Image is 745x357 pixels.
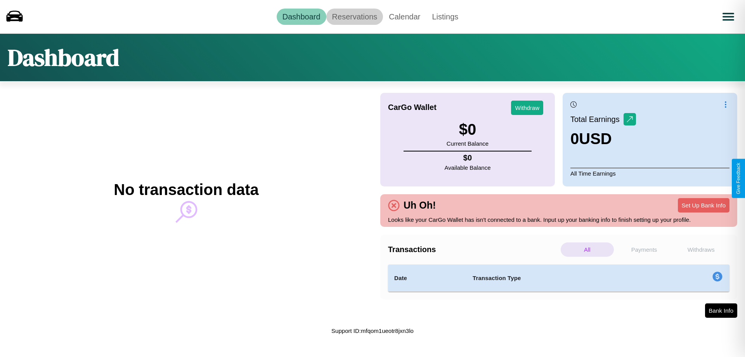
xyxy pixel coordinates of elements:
h4: CarGo Wallet [388,103,437,112]
div: Give Feedback [736,163,741,194]
a: Calendar [383,9,426,25]
button: Bank Info [705,303,737,318]
h3: 0 USD [570,130,636,148]
table: simple table [388,265,729,292]
h1: Dashboard [8,42,119,73]
p: Looks like your CarGo Wallet has isn't connected to a bank. Input up your banking info to finish ... [388,214,729,225]
button: Withdraw [511,101,543,115]
button: Open menu [717,6,739,28]
h4: $ 0 [445,153,491,162]
h3: $ 0 [447,121,489,138]
p: Total Earnings [570,112,624,126]
h2: No transaction data [114,181,258,199]
p: Withdraws [674,242,728,257]
p: Current Balance [447,138,489,149]
a: Dashboard [277,9,326,25]
a: Listings [426,9,464,25]
p: All [561,242,614,257]
p: All Time Earnings [570,168,729,179]
a: Reservations [326,9,383,25]
p: Payments [618,242,671,257]
h4: Transactions [388,245,559,254]
button: Set Up Bank Info [678,198,729,212]
h4: Transaction Type [473,273,649,283]
h4: Uh Oh! [400,200,440,211]
h4: Date [394,273,460,283]
p: Available Balance [445,162,491,173]
p: Support ID: mfqom1ueotr8jxn3lo [331,326,414,336]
